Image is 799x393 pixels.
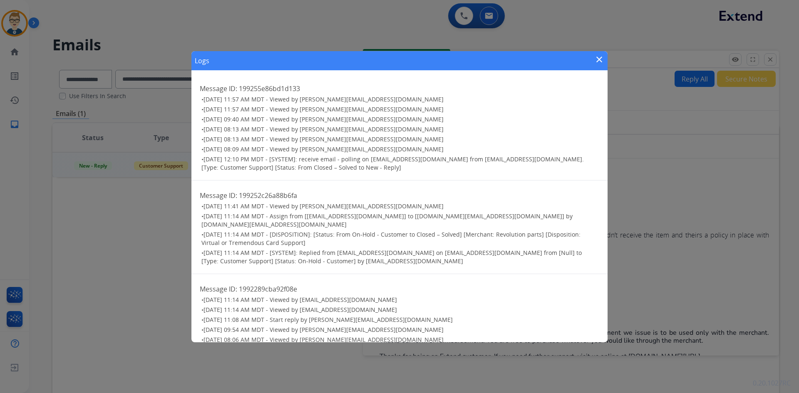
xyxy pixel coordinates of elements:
span: [DATE] 11:41 AM MDT - Viewed by [PERSON_NAME][EMAIL_ADDRESS][DOMAIN_NAME] [203,202,444,210]
h1: Logs [195,56,209,66]
h3: • [201,296,599,304]
h3: • [201,105,599,114]
h3: • [201,115,599,124]
h3: • [201,336,599,344]
span: [DATE] 08:13 AM MDT - Viewed by [PERSON_NAME][EMAIL_ADDRESS][DOMAIN_NAME] [203,125,444,133]
h3: • [201,95,599,104]
span: Message ID: [200,84,237,93]
span: [DATE] 11:08 AM MDT - Start reply by [PERSON_NAME][EMAIL_ADDRESS][DOMAIN_NAME] [203,316,453,324]
span: [DATE] 09:54 AM MDT - Viewed by [PERSON_NAME][EMAIL_ADDRESS][DOMAIN_NAME] [203,326,444,334]
h3: • [201,212,599,229]
h3: • [201,145,599,153]
span: [DATE] 11:57 AM MDT - Viewed by [PERSON_NAME][EMAIL_ADDRESS][DOMAIN_NAME] [203,105,444,113]
span: [DATE] 11:14 AM MDT - Viewed by [EMAIL_ADDRESS][DOMAIN_NAME] [203,306,397,314]
h3: • [201,326,599,334]
mat-icon: close [594,54,604,64]
h3: • [201,230,599,247]
span: [DATE] 11:14 AM MDT - [DISPOSITION]: [Status: From On-Hold - Customer to Closed – Solved] [Mercha... [201,230,581,247]
span: [DATE] 08:09 AM MDT - Viewed by [PERSON_NAME][EMAIL_ADDRESS][DOMAIN_NAME] [203,145,444,153]
h3: • [201,125,599,133]
span: Message ID: [200,284,237,294]
p: 0.20.1027RC [753,378,791,388]
h3: • [201,155,599,172]
span: [DATE] 12:10 PM MDT - [SYSTEM]: receive email - polling on [EMAIL_ADDRESS][DOMAIN_NAME] from [EMA... [201,155,584,171]
span: [DATE] 09:40 AM MDT - Viewed by [PERSON_NAME][EMAIL_ADDRESS][DOMAIN_NAME] [203,115,444,123]
span: [DATE] 11:14 AM MDT - [SYSTEM]: Replied from [EMAIL_ADDRESS][DOMAIN_NAME] on [EMAIL_ADDRESS][DOMA... [201,249,582,265]
span: [DATE] 11:14 AM MDT - Assign from [[EMAIL_ADDRESS][DOMAIN_NAME]] to [[DOMAIN_NAME][EMAIL_ADDRESS]... [201,212,573,228]
span: [DATE] 08:13 AM MDT - Viewed by [PERSON_NAME][EMAIL_ADDRESS][DOMAIN_NAME] [203,135,444,143]
span: [DATE] 11:57 AM MDT - Viewed by [PERSON_NAME][EMAIL_ADDRESS][DOMAIN_NAME] [203,95,444,103]
h3: • [201,202,599,210]
span: [DATE] 11:14 AM MDT - Viewed by [EMAIL_ADDRESS][DOMAIN_NAME] [203,296,397,304]
span: 199252c26a88b6fa [239,191,297,200]
h3: • [201,135,599,143]
h3: • [201,316,599,324]
span: [DATE] 08:06 AM MDT - Viewed by [PERSON_NAME][EMAIL_ADDRESS][DOMAIN_NAME] [203,336,444,344]
span: 1992289cba92f08e [239,284,297,294]
h3: • [201,306,599,314]
h3: • [201,249,599,265]
span: 199255e86bd1d133 [239,84,300,93]
span: Message ID: [200,191,237,200]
